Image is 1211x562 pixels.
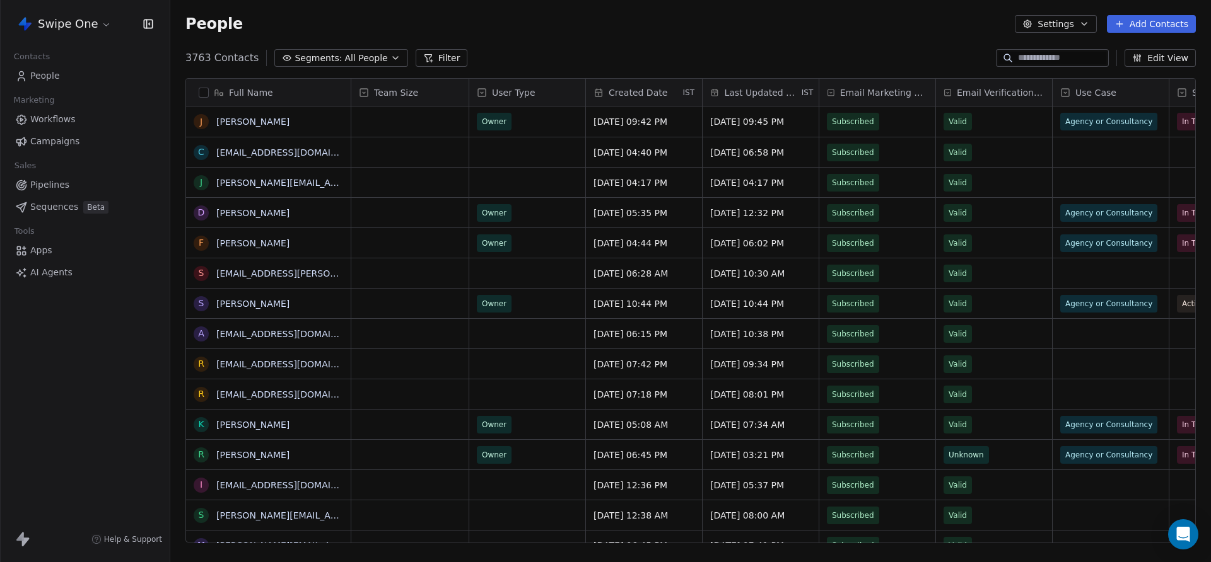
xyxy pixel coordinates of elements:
[10,131,160,152] a: Campaigns
[594,509,694,522] span: [DATE] 12:38 AM
[594,539,694,552] span: [DATE] 06:45 PM
[949,207,967,219] span: Valid
[8,91,60,110] span: Marketing
[832,479,874,491] span: Subscribed
[832,297,874,310] span: Subscribed
[199,297,204,310] div: S
[949,449,984,461] span: Unknown
[710,328,811,340] span: [DATE] 10:38 PM
[936,79,1052,106] div: Email Verification Status
[594,237,694,249] span: [DATE] 04:44 PM
[594,146,694,159] span: [DATE] 04:40 PM
[949,358,967,370] span: Valid
[199,236,204,249] div: F
[30,178,69,192] span: Pipelines
[200,115,202,129] div: J
[216,480,371,490] a: [EMAIL_ADDRESS][DOMAIN_NAME]
[492,86,535,99] span: User Type
[594,207,694,219] span: [DATE] 05:35 PM
[1182,297,1205,310] span: Active
[1125,49,1196,67] button: Edit View
[198,357,204,370] div: r
[710,207,811,219] span: [DATE] 12:32 PM
[30,266,73,279] span: AI Agents
[198,327,204,340] div: a
[594,115,694,128] span: [DATE] 09:42 PM
[197,539,205,552] div: m
[15,13,114,35] button: Swipe One
[229,86,273,99] span: Full Name
[10,66,160,86] a: People
[216,329,371,339] a: [EMAIL_ADDRESS][DOMAIN_NAME]
[1065,237,1152,249] span: Agency or Consultancy
[710,418,811,431] span: [DATE] 07:34 AM
[10,197,160,217] a: SequencesBeta
[949,509,967,522] span: Valid
[1182,237,1207,249] span: In Trial
[416,49,468,67] button: Filter
[949,115,967,128] span: Valid
[949,418,967,431] span: Valid
[216,420,290,430] a: [PERSON_NAME]
[710,267,811,280] span: [DATE] 10:30 AM
[199,267,204,280] div: s
[710,509,811,522] span: [DATE] 08:00 AM
[186,79,351,106] div: Full Name
[710,176,811,189] span: [DATE] 04:17 PM
[832,115,874,128] span: Subscribed
[216,359,371,369] a: [EMAIL_ADDRESS][DOMAIN_NAME]
[832,237,874,249] span: Subscribed
[594,358,694,370] span: [DATE] 07:42 PM
[949,176,967,189] span: Valid
[91,534,162,544] a: Help & Support
[10,262,160,283] a: AI Agents
[949,297,967,310] span: Valid
[216,147,371,158] a: [EMAIL_ADDRESS][DOMAIN_NAME]
[1065,297,1152,310] span: Agency or Consultancy
[710,479,811,491] span: [DATE] 05:37 PM
[9,222,40,241] span: Tools
[374,86,418,99] span: Team Size
[594,449,694,461] span: [DATE] 06:45 PM
[594,388,694,401] span: [DATE] 07:18 PM
[10,109,160,130] a: Workflows
[216,117,290,127] a: [PERSON_NAME]
[594,328,694,340] span: [DATE] 06:15 PM
[482,449,506,461] span: Owner
[840,86,928,99] span: Email Marketing Consent
[710,539,811,552] span: [DATE] 07:41 PM
[344,52,387,65] span: All People
[594,267,694,280] span: [DATE] 06:28 AM
[198,448,204,461] div: R
[198,146,204,159] div: c
[682,88,694,98] span: IST
[216,208,290,218] a: [PERSON_NAME]
[198,387,204,401] div: r
[9,156,42,175] span: Sales
[710,237,811,249] span: [DATE] 06:02 PM
[216,238,290,248] a: [PERSON_NAME]
[949,146,967,159] span: Valid
[594,418,694,431] span: [DATE] 05:08 AM
[832,539,874,552] span: Subscribed
[1015,15,1096,33] button: Settings
[594,297,694,310] span: [DATE] 10:44 PM
[185,14,243,33] span: People
[594,479,694,491] span: [DATE] 12:36 PM
[30,113,76,126] span: Workflows
[710,358,811,370] span: [DATE] 09:34 PM
[949,479,967,491] span: Valid
[949,237,967,249] span: Valid
[832,418,874,431] span: Subscribed
[469,79,585,106] div: User Type
[8,47,56,66] span: Contacts
[30,200,78,214] span: Sequences
[10,240,160,261] a: Apps
[351,79,469,106] div: Team Size
[949,328,967,340] span: Valid
[832,388,874,401] span: Subscribed
[710,297,811,310] span: [DATE] 10:44 PM
[482,115,506,128] span: Owner
[832,509,874,522] span: Subscribed
[30,135,79,148] span: Campaigns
